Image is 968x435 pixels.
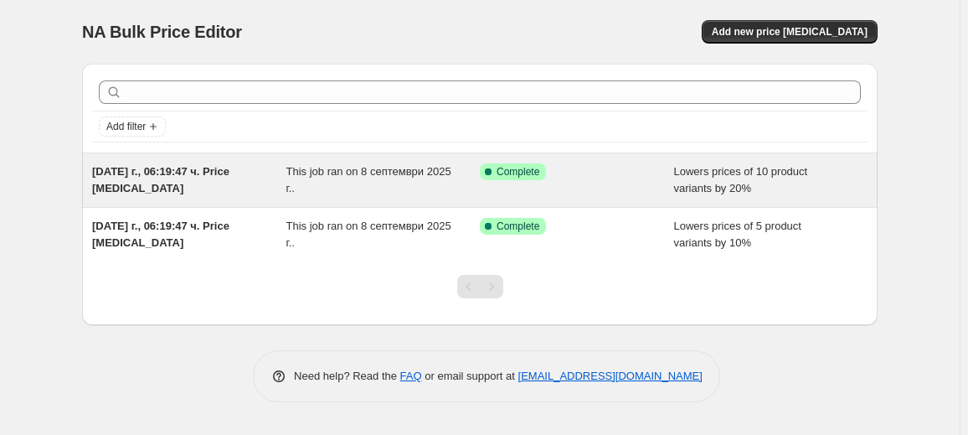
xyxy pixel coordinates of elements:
a: FAQ [400,370,422,382]
span: Complete [497,165,539,179]
span: Add filter [106,120,146,133]
span: Complete [497,220,539,233]
nav: Pagination [457,275,503,298]
button: Add filter [99,117,166,137]
span: Add new price [MEDICAL_DATA] [712,25,868,39]
span: Lowers prices of 10 product variants by 20% [674,165,808,194]
span: [DATE] г., 06:19:47 ч. Price [MEDICAL_DATA] [92,220,229,249]
span: This job ran on 8 септември 2025 г.. [286,165,451,194]
span: Need help? Read the [294,370,400,382]
span: Lowers prices of 5 product variants by 10% [674,220,801,249]
a: [EMAIL_ADDRESS][DOMAIN_NAME] [518,370,703,382]
span: This job ran on 8 септември 2025 г.. [286,220,451,249]
span: NA Bulk Price Editor [82,23,242,41]
span: or email support at [422,370,518,382]
button: Add new price [MEDICAL_DATA] [702,20,878,44]
span: [DATE] г., 06:19:47 ч. Price [MEDICAL_DATA] [92,165,229,194]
